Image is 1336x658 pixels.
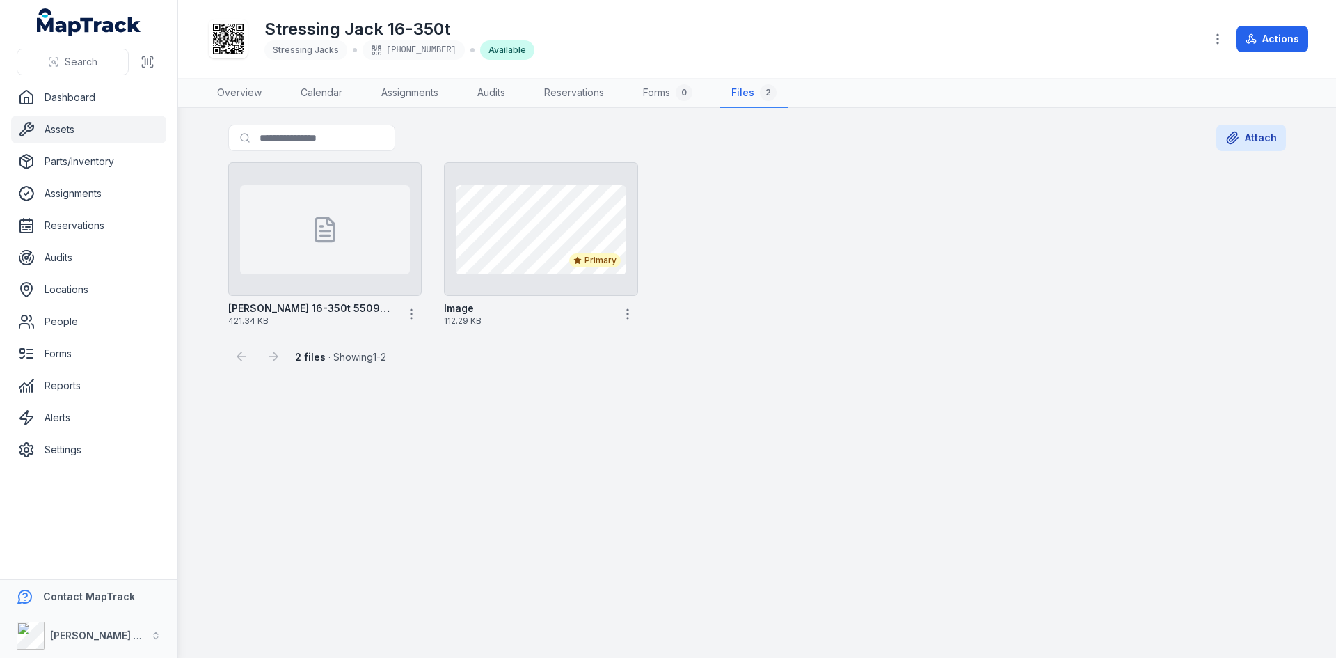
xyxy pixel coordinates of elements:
[206,79,273,108] a: Overview
[11,116,166,143] a: Assets
[1236,26,1308,52] button: Actions
[370,79,450,108] a: Assignments
[363,40,465,60] div: [PHONE_NUMBER]
[632,79,703,108] a: Forms0
[11,436,166,464] a: Settings
[760,84,777,101] div: 2
[289,79,353,108] a: Calendar
[11,84,166,111] a: Dashboard
[228,315,395,327] span: 421.34 KB
[11,212,166,240] a: Reservations
[295,351,326,363] strong: 2 files
[295,351,386,363] span: · Showing 1 - 2
[11,244,166,272] a: Audits
[720,79,788,108] a: Files2
[50,629,164,641] strong: [PERSON_NAME] Group
[273,45,339,55] span: Stressing Jacks
[444,315,611,327] span: 112.29 KB
[65,55,97,69] span: Search
[533,79,615,108] a: Reservations
[11,372,166,400] a: Reports
[676,84,692,101] div: 0
[37,8,141,36] a: MapTrack
[11,340,166,368] a: Forms
[569,253,621,267] div: Primary
[444,301,474,315] strong: Image
[480,40,534,60] div: Available
[11,276,166,304] a: Locations
[43,590,135,602] strong: Contact MapTrack
[264,18,534,40] h1: Stressing Jack 16-350t
[11,308,166,336] a: People
[466,79,516,108] a: Audits
[17,49,129,75] button: Search
[1216,125,1286,151] button: Attach
[228,301,395,315] strong: [PERSON_NAME] 16-350t 55099-1-Report
[11,404,166,432] a: Alerts
[11,180,166,207] a: Assignments
[11,148,166,175] a: Parts/Inventory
